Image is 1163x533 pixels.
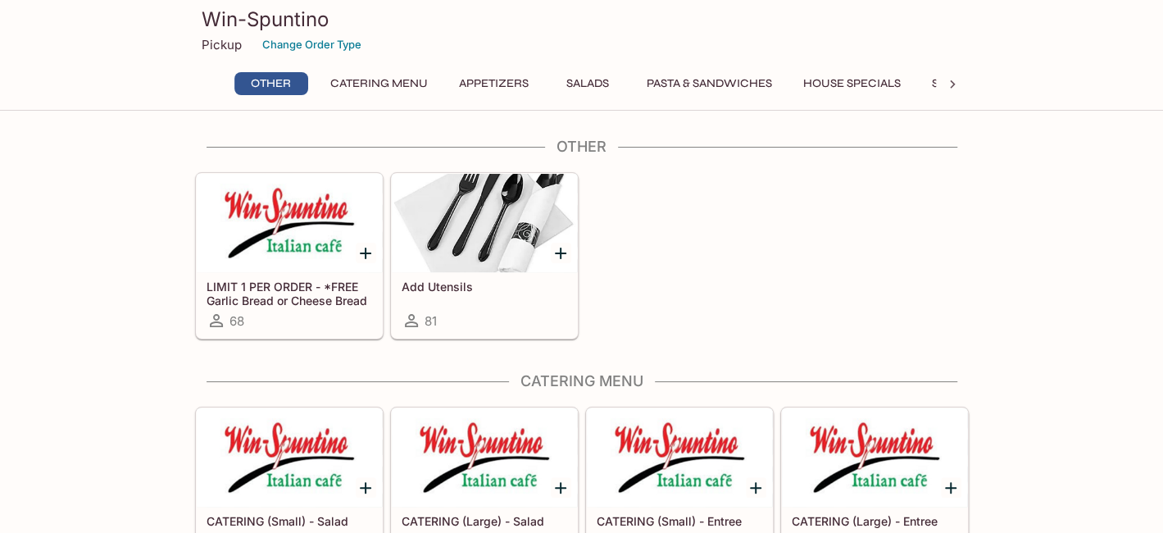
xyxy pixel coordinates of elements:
[229,313,244,329] span: 68
[197,408,382,507] div: CATERING (Small) - Salad
[202,37,242,52] p: Pickup
[356,477,376,498] button: Add CATERING (Small) - Salad
[782,408,967,507] div: CATERING (Large) - Entree
[551,477,571,498] button: Add CATERING (Large) - Salad
[923,72,1080,95] button: Special Combinations
[195,138,969,156] h4: Other
[391,173,578,339] a: Add Utensils81
[402,514,567,528] h5: CATERING (Large) - Salad
[597,514,762,528] h5: CATERING (Small) - Entree
[551,72,625,95] button: Salads
[941,477,961,498] button: Add CATERING (Large) - Entree
[638,72,781,95] button: Pasta & Sandwiches
[587,408,772,507] div: CATERING (Small) - Entree
[794,72,910,95] button: House Specials
[392,174,577,272] div: Add Utensils
[551,243,571,263] button: Add Add Utensils
[207,280,372,307] h5: LIMIT 1 PER ORDER - *FREE Garlic Bread or Cheese Bread w/ Purchase of $50 or More!
[450,72,538,95] button: Appetizers
[207,514,372,528] h5: CATERING (Small) - Salad
[356,243,376,263] button: Add LIMIT 1 PER ORDER - *FREE Garlic Bread or Cheese Bread w/ Purchase of $50 or More!
[197,174,382,272] div: LIMIT 1 PER ORDER - *FREE Garlic Bread or Cheese Bread w/ Purchase of $50 or More!
[792,514,957,528] h5: CATERING (Large) - Entree
[255,32,369,57] button: Change Order Type
[195,372,969,390] h4: Catering Menu
[196,173,383,339] a: LIMIT 1 PER ORDER - *FREE Garlic Bread or Cheese Bread w/ Purchase of $50 or More!68
[234,72,308,95] button: Other
[202,7,962,32] h3: Win-Spuntino
[402,280,567,294] h5: Add Utensils
[392,408,577,507] div: CATERING (Large) - Salad
[746,477,766,498] button: Add CATERING (Small) - Entree
[321,72,437,95] button: Catering Menu
[425,313,437,329] span: 81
